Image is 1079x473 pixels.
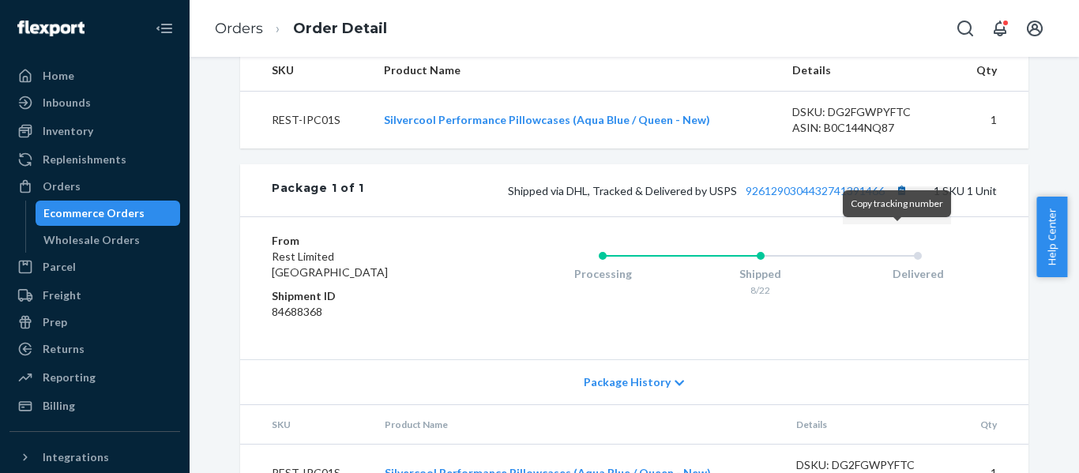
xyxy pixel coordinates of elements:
[746,184,885,197] a: 9261290304432741391466
[43,398,75,414] div: Billing
[43,259,76,275] div: Parcel
[792,120,941,136] div: ASIN: B0C144NQ87
[796,457,945,473] div: DSKU: DG2FGWPYFTC
[384,113,710,126] a: Silvercool Performance Pillowcases (Aqua Blue / Queen - New)
[272,180,364,201] div: Package 1 of 1
[202,6,400,52] ol: breadcrumbs
[9,393,180,419] a: Billing
[953,50,1028,92] th: Qty
[682,283,840,297] div: 8/22
[784,405,957,445] th: Details
[9,63,180,88] a: Home
[43,287,81,303] div: Freight
[9,147,180,172] a: Replenishments
[949,13,981,44] button: Open Search Box
[508,184,912,197] span: Shipped via DHL, Tracked & Delivered by USPS
[953,92,1028,149] td: 1
[36,201,181,226] a: Ecommerce Orders
[9,310,180,335] a: Prep
[43,152,126,167] div: Replenishments
[36,227,181,253] a: Wholesale Orders
[9,90,180,115] a: Inbounds
[1036,197,1067,277] button: Help Center
[792,104,941,120] div: DSKU: DG2FGWPYFTC
[9,365,180,390] a: Reporting
[524,266,682,282] div: Processing
[984,13,1016,44] button: Open notifications
[43,205,145,221] div: Ecommerce Orders
[43,178,81,194] div: Orders
[17,21,85,36] img: Flexport logo
[9,174,180,199] a: Orders
[43,314,67,330] div: Prep
[272,250,388,279] span: Rest Limited [GEOGRAPHIC_DATA]
[43,449,109,465] div: Integrations
[272,288,461,304] dt: Shipment ID
[293,20,387,37] a: Order Detail
[43,68,74,84] div: Home
[240,92,371,149] td: REST-IPC01S
[9,445,180,470] button: Integrations
[372,405,784,445] th: Product Name
[149,13,180,44] button: Close Navigation
[9,283,180,308] a: Freight
[682,266,840,282] div: Shipped
[43,341,85,357] div: Returns
[9,336,180,362] a: Returns
[891,180,912,201] button: Copy tracking number
[9,118,180,144] a: Inventory
[584,374,671,390] span: Package History
[371,50,780,92] th: Product Name
[1019,13,1051,44] button: Open account menu
[780,50,953,92] th: Details
[215,20,263,37] a: Orders
[43,232,140,248] div: Wholesale Orders
[43,95,91,111] div: Inbounds
[9,254,180,280] a: Parcel
[43,123,93,139] div: Inventory
[851,197,943,209] span: Copy tracking number
[839,266,997,282] div: Delivered
[364,180,997,201] div: 1 SKU 1 Unit
[240,50,371,92] th: SKU
[957,405,1028,445] th: Qty
[272,304,461,320] dd: 84688368
[240,405,372,445] th: SKU
[272,233,461,249] dt: From
[43,370,96,385] div: Reporting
